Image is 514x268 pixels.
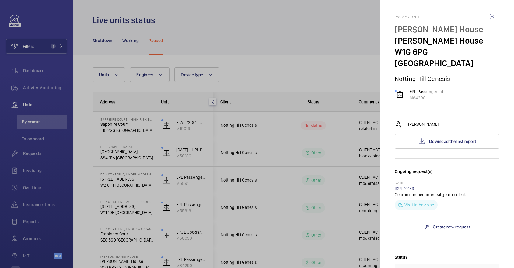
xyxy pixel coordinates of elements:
[395,186,414,191] a: R24-10183
[395,192,499,198] p: Gearbox inspection/seal gearbox leak
[395,35,499,46] p: [PERSON_NAME] House
[395,46,499,69] p: W1G 6PG [GEOGRAPHIC_DATA]
[395,75,499,83] p: Notting Hill Genesis
[408,121,439,127] p: [PERSON_NAME]
[396,91,404,98] img: elevator.svg
[410,89,445,95] p: EPL Passenger Lift
[395,220,499,234] a: Create new request
[395,134,499,149] button: Download the last report
[429,139,476,144] span: Download the last report
[395,168,499,181] h3: Ongoing request(s)
[395,181,499,185] p: [DATE]
[395,24,499,35] p: [PERSON_NAME] House
[395,15,499,19] h2: Paused unit
[404,202,434,208] p: Visit to be done
[410,95,445,101] p: M64290
[395,254,499,260] label: Status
